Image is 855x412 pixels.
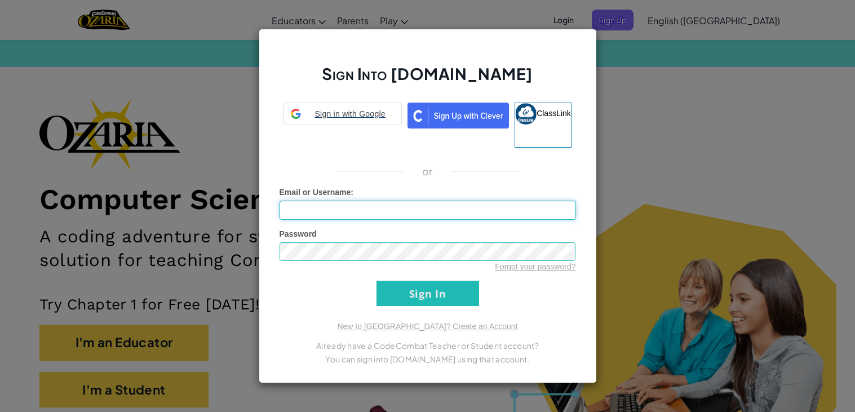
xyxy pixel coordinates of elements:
[337,322,517,331] a: New to [GEOGRAPHIC_DATA]? Create an Account
[280,187,354,198] label: :
[305,108,395,119] span: Sign in with Google
[376,281,479,306] input: Sign In
[283,103,402,125] div: Sign in with Google
[495,262,575,271] a: Forgot your password?
[280,352,576,366] p: You can sign into [DOMAIN_NAME] using that account.
[515,103,537,125] img: classlink-logo-small.png
[422,165,433,178] p: or
[280,339,576,352] p: Already have a CodeCombat Teacher or Student account?
[280,229,317,238] span: Password
[537,108,571,117] span: ClassLink
[280,63,576,96] h2: Sign Into [DOMAIN_NAME]
[283,103,402,148] a: Sign in with Google
[278,124,407,149] iframe: Sign in with Google Button
[280,188,351,197] span: Email or Username
[407,103,509,129] img: clever_sso_button@2x.png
